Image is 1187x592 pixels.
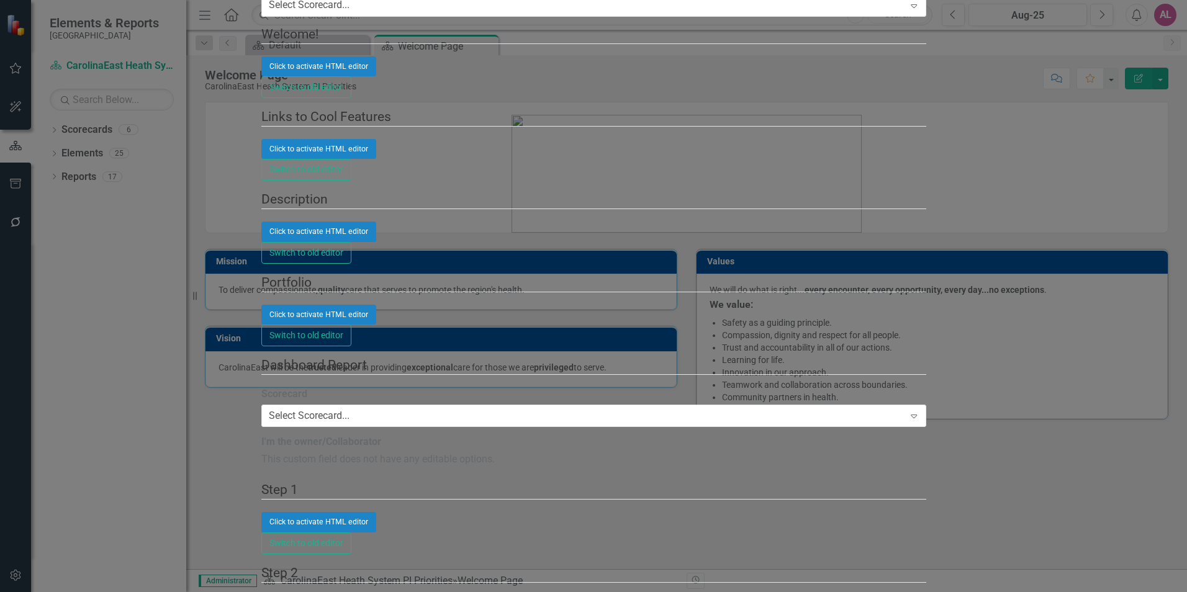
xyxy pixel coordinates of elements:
button: Switch to old editor [261,76,351,98]
legend: Links to Cool Features [261,107,926,127]
button: Click to activate HTML editor [261,305,376,325]
legend: Portfolio [261,273,926,292]
button: Click to activate HTML editor [261,512,376,532]
legend: Step 1 [261,480,926,500]
div: This custom field does not have any editable options. [261,452,926,467]
legend: Dashboard Report [261,356,926,375]
legend: Step 2 [261,563,926,583]
legend: Description [261,190,926,209]
button: Switch to old editor [261,532,351,554]
button: Switch to old editor [261,159,351,181]
legend: Welcome! [261,25,926,44]
label: I'm the owner/Collaborator [261,435,926,449]
button: Switch to old editor [261,242,351,264]
button: Click to activate HTML editor [261,139,376,159]
label: Scorecard [261,387,926,401]
button: Click to activate HTML editor [261,222,376,241]
button: Switch to old editor [261,325,351,346]
button: Click to activate HTML editor [261,56,376,76]
div: Select Scorecard... [269,409,350,423]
